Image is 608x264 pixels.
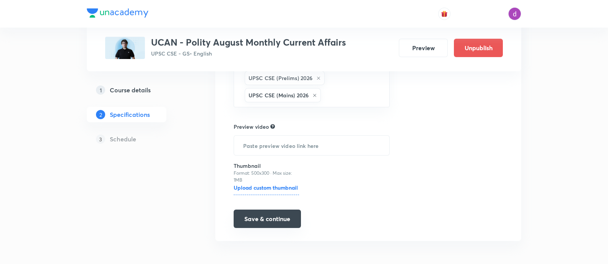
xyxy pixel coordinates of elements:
[399,39,448,57] button: Preview
[438,8,450,20] button: avatar
[87,8,148,18] img: Company Logo
[96,134,105,144] p: 3
[151,49,346,57] p: UPSC CSE - GS • English
[270,123,275,130] div: Explain about your course, what you’ll be teaching, how it will help learners in their preparation
[87,8,148,20] a: Company Logo
[151,37,346,48] h3: UCAN - Polity August Monthly Current Affairs
[110,85,151,95] h5: Course details
[441,10,448,17] img: avatar
[234,170,299,184] p: Format: 500x300 · Max size: 1MB
[249,91,309,99] h6: UPSC CSE (Mains) 2026
[96,85,105,95] p: 1
[234,210,301,228] button: Save & continue
[87,82,191,98] a: 1Course details
[249,74,312,82] h6: UPSC CSE (Prelims) 2026
[454,39,503,57] button: Unpublish
[385,78,387,80] button: Open
[234,184,299,195] h6: Upload custom thumbnail
[105,37,145,59] img: 5E3BE026-9BAB-44DC-A779-938DBFEEEC88_plus.png
[110,134,136,144] h5: Schedule
[96,110,105,119] p: 2
[110,110,150,119] h5: Specifications
[234,123,269,131] h6: Preview video
[234,136,389,155] input: Paste preview video link here
[508,7,521,20] img: Divyarani choppa
[234,162,299,170] h6: Thumbnail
